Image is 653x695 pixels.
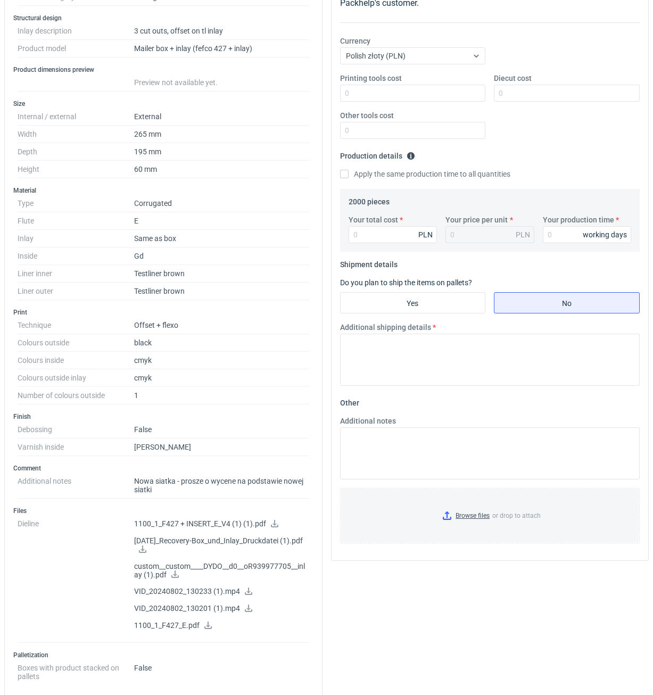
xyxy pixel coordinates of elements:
[340,278,472,287] label: Do you plan to ship the items on pallets?
[134,587,309,597] p: VID_20240802_130233 (1).mp4
[18,212,134,230] dt: Flute
[18,265,134,283] dt: Liner inner
[18,334,134,352] dt: Colours outside
[18,659,134,681] dt: Boxes with product stacked on pallets
[340,169,510,179] label: Apply the same production time to all quantities
[340,147,415,160] legend: Production details
[18,161,134,178] dt: Height
[134,334,309,352] dd: black
[18,22,134,40] dt: Inlay description
[13,651,313,659] h3: Palletization
[134,519,309,529] p: 1100_1_F427 + INSERT_E_V4 (1) (1).pdf
[340,292,486,313] label: Yes
[134,387,309,404] dd: 1
[349,226,437,243] input: 0
[13,14,313,22] h3: Structural design
[134,195,309,212] dd: Corrugated
[349,193,390,206] legend: 2000 pieces
[494,85,640,102] input: 0
[18,317,134,334] dt: Technique
[134,369,309,387] dd: cmyk
[134,352,309,369] dd: cmyk
[18,143,134,161] dt: Depth
[134,143,309,161] dd: 195 mm
[418,229,433,240] div: PLN
[341,489,640,543] label: or drop to attach
[494,292,640,313] label: No
[18,369,134,387] dt: Colours outside inlay
[494,73,532,84] label: Diecut cost
[18,387,134,404] dt: Number of colours outside
[340,36,370,46] label: Currency
[18,195,134,212] dt: Type
[340,256,398,269] legend: Shipment details
[134,421,309,438] dd: False
[134,78,218,87] span: Preview not available yet.
[134,230,309,247] dd: Same as box
[134,659,309,681] dd: False
[340,85,486,102] input: 0
[134,621,309,631] p: 1100_1_F427_E.pdf
[18,438,134,456] dt: Varnish inside
[134,108,309,126] dd: External
[349,214,398,225] label: Your total cost
[134,265,309,283] dd: Testliner brown
[18,283,134,300] dt: Liner outer
[134,126,309,143] dd: 265 mm
[13,100,313,108] h3: Size
[134,212,309,230] dd: E
[13,65,313,74] h3: Product dimensions preview
[134,283,309,300] dd: Testliner brown
[516,229,530,240] div: PLN
[18,247,134,265] dt: Inside
[134,161,309,178] dd: 60 mm
[340,322,431,333] label: Additional shipping details
[543,214,614,225] label: Your production time
[13,464,313,473] h3: Comment
[13,507,313,515] h3: Files
[134,40,309,57] dd: Mailer box + inlay (fefco 427 + inlay)
[543,226,632,243] input: 0
[340,110,394,121] label: Other tools cost
[134,604,309,614] p: VID_20240802_130201 (1).mp4
[18,352,134,369] dt: Colours inside
[18,473,134,499] dt: Additional notes
[134,317,309,334] dd: Offset + flexo
[18,108,134,126] dt: Internal / external
[134,536,309,555] p: [DATE]_Recovery-Box_und_Inlay_Druckdatei (1).pdf
[340,394,359,407] legend: Other
[13,308,313,317] h3: Print
[18,230,134,247] dt: Inlay
[18,126,134,143] dt: Width
[134,562,309,580] p: custom__custom____DYDO__d0__oR939977705__inlay (1).pdf
[134,22,309,40] dd: 3 cut outs, offset on tl inlay
[583,229,627,240] div: working days
[18,421,134,438] dt: Debossing
[134,438,309,456] dd: [PERSON_NAME]
[13,412,313,421] h3: Finish
[340,416,396,426] label: Additional notes
[340,122,486,139] input: 0
[346,52,406,60] span: Polish złoty (PLN)
[134,247,309,265] dd: Gd
[13,186,313,195] h3: Material
[18,515,134,643] dt: Dieline
[18,40,134,57] dt: Product model
[134,473,309,499] dd: Nowa siatka - prosze o wycene na podstawie nowej siatki
[340,73,402,84] label: Printing tools cost
[445,214,508,225] label: Your price per unit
